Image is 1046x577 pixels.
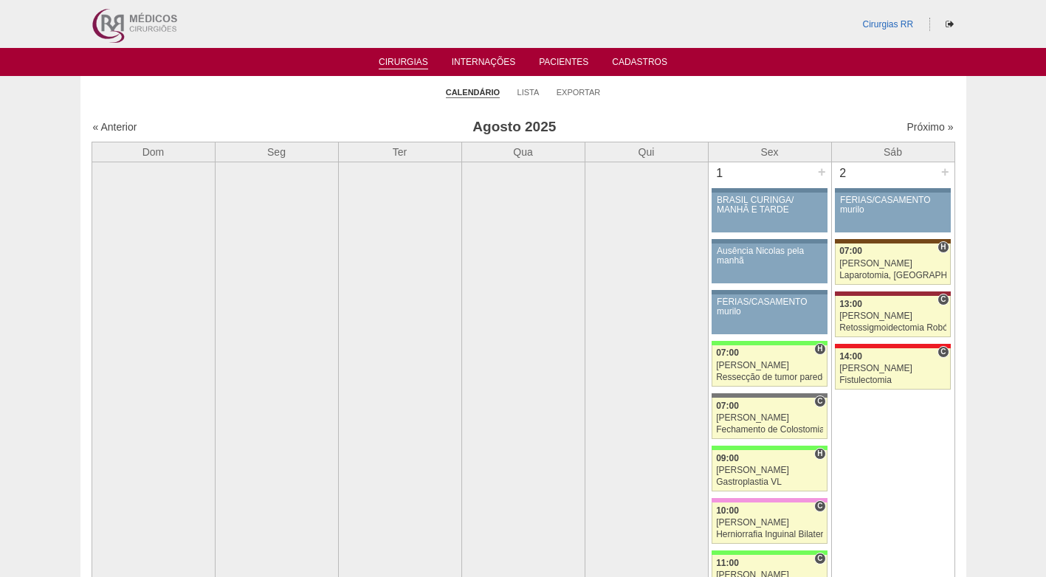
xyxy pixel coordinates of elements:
[906,121,953,133] a: Próximo »
[716,477,823,487] div: Gastroplastia VL
[709,162,732,184] div: 1
[839,323,946,333] div: Retossigmoidectomia Robótica
[712,193,827,232] a: BRASIL CURINGA/ MANHÃ E TARDE
[517,87,540,97] a: Lista
[937,346,949,358] span: Consultório
[814,500,825,512] span: Consultório
[831,142,954,162] th: Sáb
[839,311,946,321] div: [PERSON_NAME]
[716,413,823,423] div: [PERSON_NAME]
[712,450,827,491] a: H 09:00 [PERSON_NAME] Gastroplastia VL
[717,246,822,266] div: Ausência Nicolas pela manhã
[937,241,949,253] span: Hospital
[712,239,827,243] div: Key: Aviso
[299,117,729,138] h3: Agosto 2025
[814,448,825,460] span: Hospital
[839,246,862,256] span: 07:00
[612,57,667,72] a: Cadastros
[712,446,827,450] div: Key: Brasil
[712,498,827,502] div: Key: Albert Einstein
[539,57,588,72] a: Pacientes
[585,142,708,162] th: Qui
[557,87,601,97] a: Exportar
[712,290,827,294] div: Key: Aviso
[840,196,946,215] div: FÉRIAS/CASAMENTO murilo
[712,398,827,439] a: C 07:00 [PERSON_NAME] Fechamento de Colostomia ou Enterostomia
[835,243,950,285] a: H 07:00 [PERSON_NAME] Laparotomia, [GEOGRAPHIC_DATA], Drenagem, Bridas
[712,393,827,398] div: Key: Santa Catarina
[708,142,831,162] th: Sex
[716,558,739,568] span: 11:00
[716,401,739,411] span: 07:00
[835,344,950,348] div: Key: Assunção
[832,162,855,184] div: 2
[839,364,946,373] div: [PERSON_NAME]
[835,239,950,243] div: Key: Santa Joana
[717,196,822,215] div: BRASIL CURINGA/ MANHÃ E TARDE
[862,19,913,30] a: Cirurgias RR
[814,553,825,564] span: Consultório
[215,142,338,162] th: Seg
[716,361,823,370] div: [PERSON_NAME]
[712,294,827,334] a: FÉRIAS/CASAMENTO murilo
[712,188,827,193] div: Key: Aviso
[716,373,823,382] div: Ressecção de tumor parede abdominal pélvica
[839,271,946,280] div: Laparotomia, [GEOGRAPHIC_DATA], Drenagem, Bridas
[461,142,585,162] th: Qua
[716,453,739,463] span: 09:00
[839,351,862,362] span: 14:00
[712,243,827,283] a: Ausência Nicolas pela manhã
[717,297,822,317] div: FÉRIAS/CASAMENTO murilo
[814,395,825,407] span: Consultório
[716,425,823,435] div: Fechamento de Colostomia ou Enterostomia
[379,57,428,69] a: Cirurgias
[93,121,137,133] a: « Anterior
[452,57,516,72] a: Internações
[92,142,215,162] th: Dom
[839,299,862,309] span: 13:00
[835,296,950,337] a: C 13:00 [PERSON_NAME] Retossigmoidectomia Robótica
[712,550,827,555] div: Key: Brasil
[712,345,827,387] a: H 07:00 [PERSON_NAME] Ressecção de tumor parede abdominal pélvica
[446,87,500,98] a: Calendário
[939,162,952,182] div: +
[946,20,954,29] i: Sair
[712,341,827,345] div: Key: Brasil
[839,376,946,385] div: Fistulectomia
[937,294,949,305] span: Consultório
[716,530,823,539] div: Herniorrafia Inguinal Bilateral
[716,505,739,516] span: 10:00
[716,466,823,475] div: [PERSON_NAME]
[839,259,946,269] div: [PERSON_NAME]
[814,343,825,355] span: Hospital
[716,518,823,528] div: [PERSON_NAME]
[816,162,828,182] div: +
[835,193,950,232] a: FÉRIAS/CASAMENTO murilo
[835,291,950,296] div: Key: Sírio Libanês
[835,188,950,193] div: Key: Aviso
[338,142,461,162] th: Ter
[712,502,827,544] a: C 10:00 [PERSON_NAME] Herniorrafia Inguinal Bilateral
[716,348,739,358] span: 07:00
[835,348,950,390] a: C 14:00 [PERSON_NAME] Fistulectomia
